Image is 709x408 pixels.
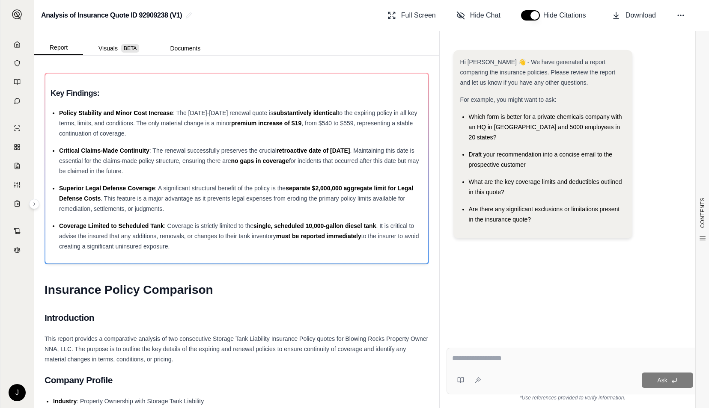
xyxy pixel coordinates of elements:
[447,394,699,401] div: *Use references provided to verify information.
[469,206,620,223] span: Are there any significant exclusions or limitations present in the insurance quote?
[642,373,693,388] button: Ask
[59,195,405,212] span: . This feature is a major advantage as it prevents legal expenses from eroding the primary policy...
[155,185,286,192] span: : A significant structural benefit of the policy is the
[164,222,253,229] span: : Coverage is strictly limited to the
[41,8,182,23] h2: Analysis of Insurance Quote ID 92909238 (V1)
[470,10,500,21] span: Hide Chat
[277,147,350,154] span: retroactive date of [DATE]
[469,178,622,195] span: What are the key coverage limits and deductibles outlined in this quote?
[6,36,29,53] a: Home
[34,41,83,55] button: Report
[51,86,423,101] h3: Key Findings:
[6,55,29,72] a: Documents Vault
[231,120,301,127] span: premium increase of $19
[6,176,29,193] a: Custom Report
[83,41,155,55] button: Visuals
[12,9,22,20] img: Expand sidebar
[6,92,29,109] a: Chat
[45,309,429,327] h2: Introduction
[460,59,616,86] span: Hi [PERSON_NAME] 👋 - We have generated a report comparing the insurance policies. Please review t...
[6,195,29,212] a: Coverage Table
[45,335,428,363] span: This report provides a comparative analysis of two consecutive Storage Tank Liability Insurance P...
[149,147,277,154] span: : The renewal successfully preserves the crucial
[543,10,591,21] span: Hide Citations
[231,157,289,164] span: no gaps in coverage
[6,157,29,174] a: Claim Coverage
[53,398,77,405] span: Industry
[469,113,622,141] span: Which form is better for a private chemicals company with an HQ in [GEOGRAPHIC_DATA] and 5000 emp...
[45,371,429,389] h2: Company Profile
[173,109,273,116] span: : The [DATE]-[DATE] renewal quote is
[401,10,436,21] span: Full Screen
[6,222,29,239] a: Contract Analysis
[29,199,39,209] button: Expand sidebar
[626,10,656,21] span: Download
[469,151,612,168] span: Draft your recommendation into a concise email to the prospective customer
[155,41,216,55] button: Documents
[6,120,29,137] a: Single Policy
[59,147,149,154] span: Critical Claims-Made Continuity
[6,139,29,156] a: Policy Comparisons
[45,278,429,302] h1: Insurance Policy Comparison
[276,233,361,239] span: must be reported immediately
[253,222,376,229] span: single, scheduled 10,000-gallon diesel tank
[453,7,504,24] button: Hide Chat
[59,109,173,116] span: Policy Stability and Minor Cost Increase
[59,185,155,192] span: Superior Legal Defense Coverage
[9,6,26,23] button: Expand sidebar
[608,7,659,24] button: Download
[9,384,26,401] div: J
[77,398,204,405] span: : Property Ownership with Storage Tank Liability
[273,109,337,116] span: substantively identical
[6,241,29,258] a: Legal Search Engine
[121,44,139,53] span: BETA
[59,222,164,229] span: Coverage Limited to Scheduled Tank
[384,7,439,24] button: Full Screen
[6,74,29,91] a: Prompt Library
[657,377,667,384] span: Ask
[460,96,557,103] span: For example, you might want to ask:
[699,198,706,228] span: CONTENTS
